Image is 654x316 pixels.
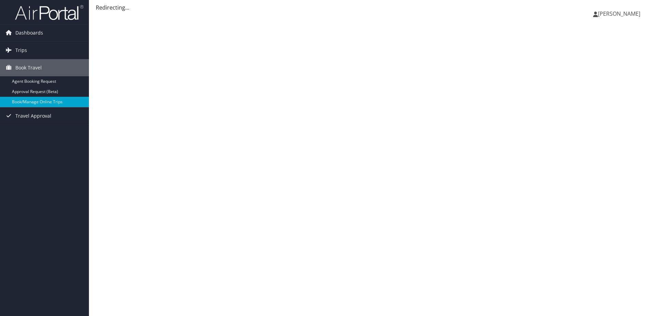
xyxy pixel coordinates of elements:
[15,4,83,21] img: airportal-logo.png
[15,24,43,41] span: Dashboards
[593,3,647,24] a: [PERSON_NAME]
[96,3,647,12] div: Redirecting...
[15,59,42,76] span: Book Travel
[15,107,51,124] span: Travel Approval
[598,10,640,17] span: [PERSON_NAME]
[15,42,27,59] span: Trips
